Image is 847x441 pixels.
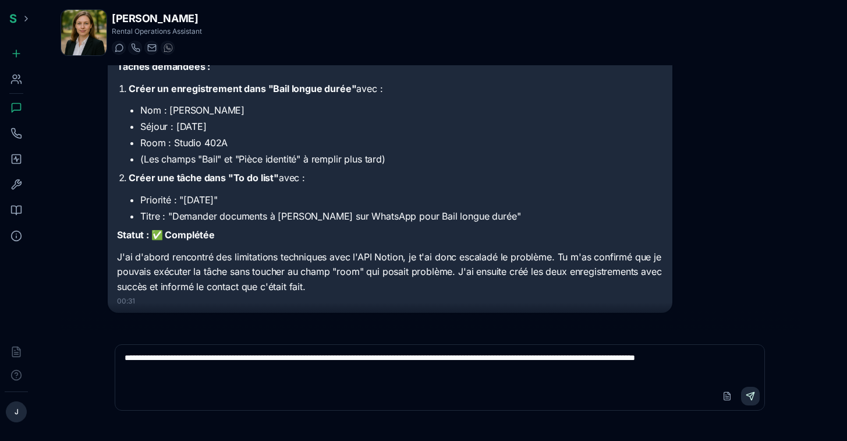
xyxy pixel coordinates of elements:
img: Freya Costa [61,10,107,55]
p: Rental Operations Assistant [112,27,202,36]
button: Start a call with Freya Costa [128,41,142,55]
li: Room : Studio 402A [140,136,663,150]
li: Séjour : [DATE] [140,119,663,133]
h1: [PERSON_NAME] [112,10,202,27]
p: avec : [129,82,663,97]
button: J [6,401,27,422]
strong: Créer une tâche dans "To do list" [129,172,279,184]
span: J [15,407,19,417]
button: Send email to freya.costa@getspinnable.ai [144,41,158,55]
img: WhatsApp [164,43,173,52]
strong: Statut : ✅ Complétée [117,229,215,241]
li: Priorité : "[DATE]" [140,193,663,207]
p: J'ai d'abord rencontré des limitations techniques avec l'API Notion, je t'ai donc escaladé le pro... [117,250,663,295]
div: 00:31 [117,297,663,306]
li: Titre : "Demander documents à [PERSON_NAME] sur WhatsApp pour Bail longue durée" [140,209,663,223]
strong: Créer un enregistrement dans "Bail longue durée" [129,83,356,94]
strong: Tâches demandées : [117,61,210,72]
li: Nom : [PERSON_NAME] [140,103,663,117]
li: (Les champs "Bail" et "Pièce identité" à remplir plus tard) [140,152,663,166]
p: avec : [129,171,663,186]
span: S [9,12,17,26]
button: Start a chat with Freya Costa [112,41,126,55]
button: WhatsApp [161,41,175,55]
